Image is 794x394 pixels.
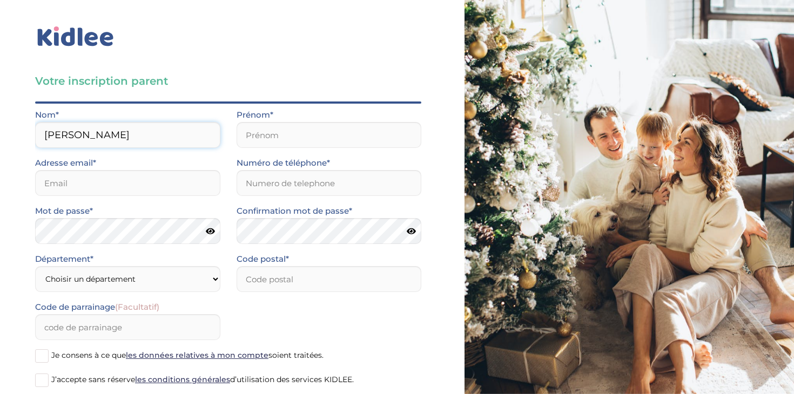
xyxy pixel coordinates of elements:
[35,73,421,89] h3: Votre inscription parent
[35,300,159,314] label: Code de parrainage
[35,170,220,196] input: Email
[237,170,422,196] input: Numero de telephone
[35,24,116,49] img: logo_kidlee_bleu
[35,314,220,340] input: code de parrainage
[237,252,289,266] label: Code postal*
[35,252,93,266] label: Département*
[35,122,220,148] input: Nom
[135,375,230,384] a: les conditions générales
[51,375,354,384] span: J’accepte sans réserve d’utilisation des services KIDLEE.
[115,302,159,312] span: (Facultatif)
[35,156,96,170] label: Adresse email*
[51,350,324,360] span: Je consens à ce que soient traitées.
[237,122,422,148] input: Prénom
[35,204,93,218] label: Mot de passe*
[237,108,273,122] label: Prénom*
[237,156,330,170] label: Numéro de téléphone*
[126,350,268,360] a: les données relatives à mon compte
[237,266,422,292] input: Code postal
[237,204,352,218] label: Confirmation mot de passe*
